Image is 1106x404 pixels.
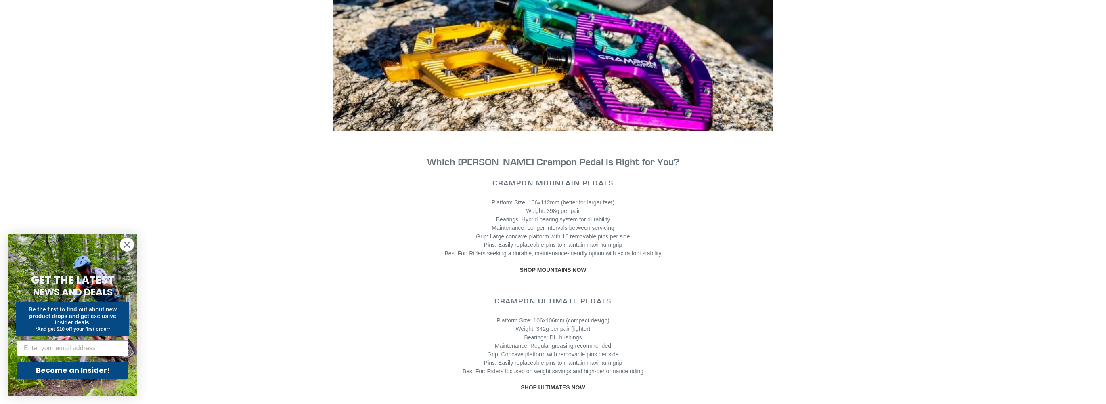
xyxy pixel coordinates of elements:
[494,296,612,306] a: Crampon Ultimate Pedals
[492,178,614,188] a: Crampon Mountain Pedals
[519,267,586,274] a: SHOP MOUNTAINS NOW
[35,326,110,332] span: *And get $10 off your first order*
[29,306,117,326] span: Be the first to find out about new product drops and get exclusive insider deals.
[17,340,128,356] input: Enter your email address
[492,178,614,187] strong: Crampon Mountain Pedals
[333,198,773,258] p: Platform Size: 106x112mm (better for larger feet) Weight: 398g per pair Bearings: Hybrid bearing ...
[519,267,586,273] strong: SHOP MOUNTAINS NOW
[17,362,128,379] button: Become an Insider!
[120,238,134,252] button: Close dialog
[494,296,612,305] strong: Crampon Ultimate Pedals
[521,384,585,391] strong: SHOP ULTIMATES NOW
[333,316,773,376] p: Platform Size: 106x106mm (compact design) Weight: 342g per pair (lighter) Bearings: DU bushings M...
[31,273,114,287] span: GET THE LATEST
[333,156,773,168] h3: Which [PERSON_NAME] Crampon Pedal is Right for You?
[521,384,585,391] a: SHOP ULTIMATES NOW
[33,286,113,299] span: NEWS AND DEALS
